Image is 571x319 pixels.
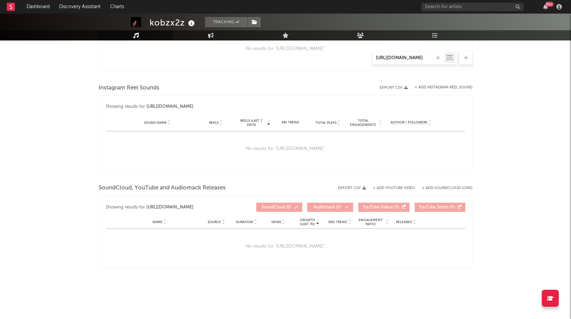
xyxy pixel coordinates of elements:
span: SoundCloud, YouTube and Audiomack Releases [99,184,226,192]
span: Duration [236,220,253,224]
span: Total Engagements [348,119,378,127]
div: [URL][DOMAIN_NAME] [146,203,193,212]
span: Audiomack [314,205,335,209]
span: Instagram Reel Sounds [99,84,159,92]
div: Showing results for [106,103,465,111]
div: + Add YouTube Video [366,186,415,190]
span: ( 0 ) [312,205,343,209]
button: + Add SoundCloud Song [415,186,472,190]
span: Source [208,220,221,224]
button: SoundCloud(0) [256,203,302,212]
span: SoundCloud [262,205,285,209]
div: No results for " [URL][DOMAIN_NAME] ". [106,131,465,167]
span: ( 0 ) [363,205,399,209]
div: + Add Instagram Reel Sound [408,86,472,89]
span: YouTube Shorts [419,205,449,209]
span: Views [271,220,281,224]
span: Name [153,220,162,224]
div: No results for " [URL][DOMAIN_NAME] ". [106,229,465,264]
button: + Add Instagram Reel Sound [415,86,472,89]
div: Showing results for [106,203,256,212]
div: [URL][DOMAIN_NAME] [146,103,193,111]
div: 99 + [545,2,554,7]
button: YouTube Shorts(0) [415,203,465,212]
button: YouTube Videos(0) [358,203,410,212]
button: 99+ [543,4,548,10]
button: Audiomack(0) [307,203,353,212]
span: Engagement Ratio [357,218,385,226]
button: Tracking [205,17,247,27]
span: Released [396,220,412,224]
span: Author / Followers [391,120,427,125]
input: Search by song name or URL [373,55,444,61]
span: YouTube Videos [363,205,393,209]
span: 60D Trend [328,220,347,224]
p: Growth [300,218,315,222]
div: kobzx2z [150,17,196,28]
div: 6M Trend [274,120,308,125]
span: Reels [209,121,219,125]
button: Export CSV [338,186,366,190]
p: (Last 7d) [300,222,315,226]
span: Reels (last 7 days) [236,119,266,127]
div: No results for " [URL][DOMAIN_NAME] ". [106,31,465,67]
span: ( 0 ) [261,205,292,209]
button: + Add SoundCloud Song [422,186,472,190]
span: ( 0 ) [419,205,455,209]
span: Sound Name [144,121,167,125]
span: Total Plays [315,121,336,125]
button: + Add YouTube Video [373,186,415,190]
button: Export CSV [380,86,408,90]
input: Search for artists [421,3,523,11]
